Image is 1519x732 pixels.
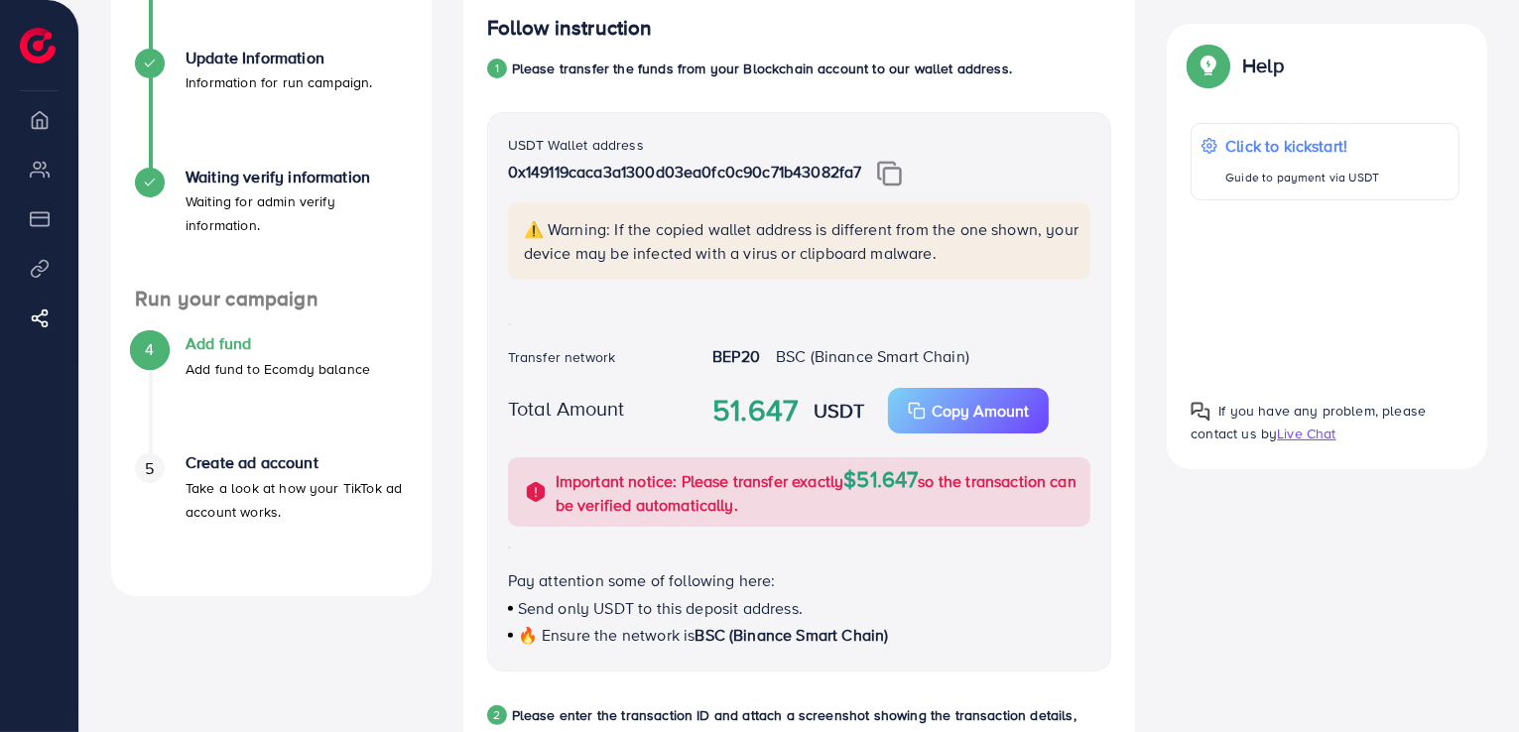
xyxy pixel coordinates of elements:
p: Add fund to Ecomdy balance [186,357,370,381]
h4: Follow instruction [487,16,653,41]
li: Update Information [111,49,432,168]
span: Live Chat [1277,424,1335,443]
p: Guide to payment via USDT [1225,166,1379,189]
img: alert [524,480,548,504]
h4: Add fund [186,334,370,353]
img: Popup guide [1191,48,1226,83]
li: Add fund [111,334,432,453]
label: USDT Wallet address [508,135,644,155]
span: If you have any problem, please contact us by [1191,401,1426,443]
p: Click to kickstart! [1225,134,1379,158]
p: Waiting for admin verify information. [186,189,408,237]
img: Popup guide [1191,402,1210,422]
h4: Run your campaign [111,287,432,311]
p: Pay attention some of following here: [508,568,1091,592]
p: Important notice: Please transfer exactly so the transaction can be verified automatically. [556,467,1079,517]
p: 0x149119caca3a1300d03ea0fc0c90c71b43082fa7 [508,160,1091,186]
h4: Create ad account [186,453,408,472]
label: Total Amount [508,394,625,423]
span: $51.647 [843,463,918,494]
p: Take a look at how your TikTok ad account works. [186,476,408,524]
strong: USDT [814,396,864,425]
strong: 51.647 [712,389,798,432]
label: Transfer network [508,347,616,367]
div: 2 [487,705,507,725]
li: Create ad account [111,453,432,572]
p: Please transfer the funds from your Blockchain account to our wallet address. [512,57,1012,80]
p: Information for run campaign. [186,70,373,94]
h4: Update Information [186,49,373,67]
span: BSC (Binance Smart Chain) [776,345,969,367]
p: Copy Amount [932,399,1029,423]
img: logo [20,28,56,63]
span: 🔥 Ensure the network is [518,624,696,646]
span: 4 [145,338,154,361]
button: Copy Amount [888,388,1049,433]
p: Help [1242,54,1284,77]
iframe: Chat [1435,643,1504,717]
strong: BEP20 [712,345,760,367]
span: BSC (Binance Smart Chain) [695,624,888,646]
li: Waiting verify information [111,168,432,287]
div: 1 [487,59,507,78]
span: 5 [145,457,154,480]
p: ⚠️ Warning: If the copied wallet address is different from the one shown, your device may be infe... [524,217,1079,265]
p: Send only USDT to this deposit address. [508,596,1091,620]
h4: Waiting verify information [186,168,408,186]
img: img [877,161,902,186]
